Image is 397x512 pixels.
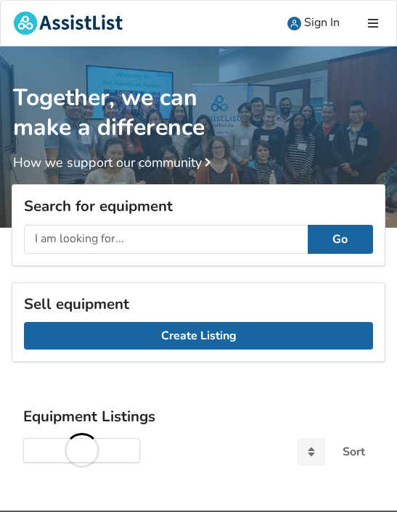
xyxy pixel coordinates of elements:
h3: Search for equipment [24,197,373,215]
button: Go [308,225,373,254]
h3: Equipment Listings [23,407,374,426]
img: assistlist-logo [14,12,123,35]
a: user icon Sign In [274,1,353,46]
span: Sign In [304,15,340,30]
input: I am looking for... [24,225,308,254]
h3: Sell equipment [24,294,373,313]
a: Create Listing [24,322,373,350]
div: Sort [343,446,365,458]
img: user icon [287,17,301,30]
